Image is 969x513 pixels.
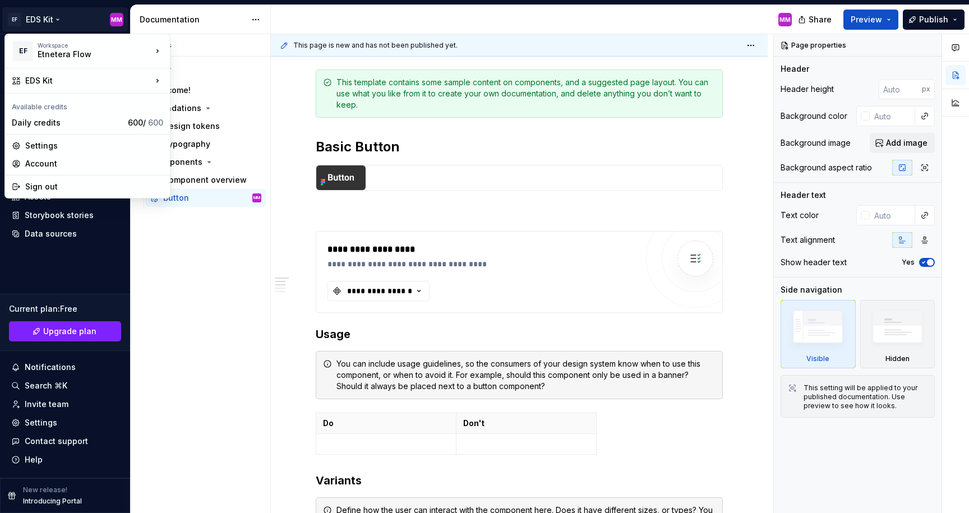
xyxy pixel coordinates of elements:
div: Account [25,158,163,169]
div: Daily credits [12,117,123,128]
div: Settings [25,140,163,151]
div: Sign out [25,181,163,192]
div: Workspace [38,42,152,49]
span: 600 / [128,118,163,127]
div: Available credits [7,96,168,114]
div: EDS Kit [25,75,152,86]
div: EF [13,41,33,61]
div: Etnetera Flow [38,49,133,60]
span: 600 [148,118,163,127]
